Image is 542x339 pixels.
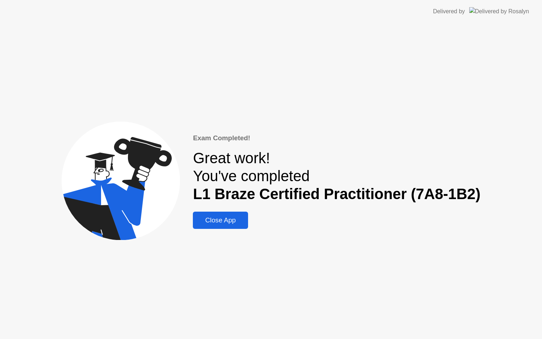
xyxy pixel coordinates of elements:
[193,133,480,143] div: Exam Completed!
[433,7,465,16] div: Delivered by
[193,212,248,229] button: Close App
[193,149,480,203] div: Great work! You've completed
[195,216,246,224] div: Close App
[193,185,480,202] b: L1 Braze Certified Practitioner (7A8-1B2)
[469,7,529,15] img: Delivered by Rosalyn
